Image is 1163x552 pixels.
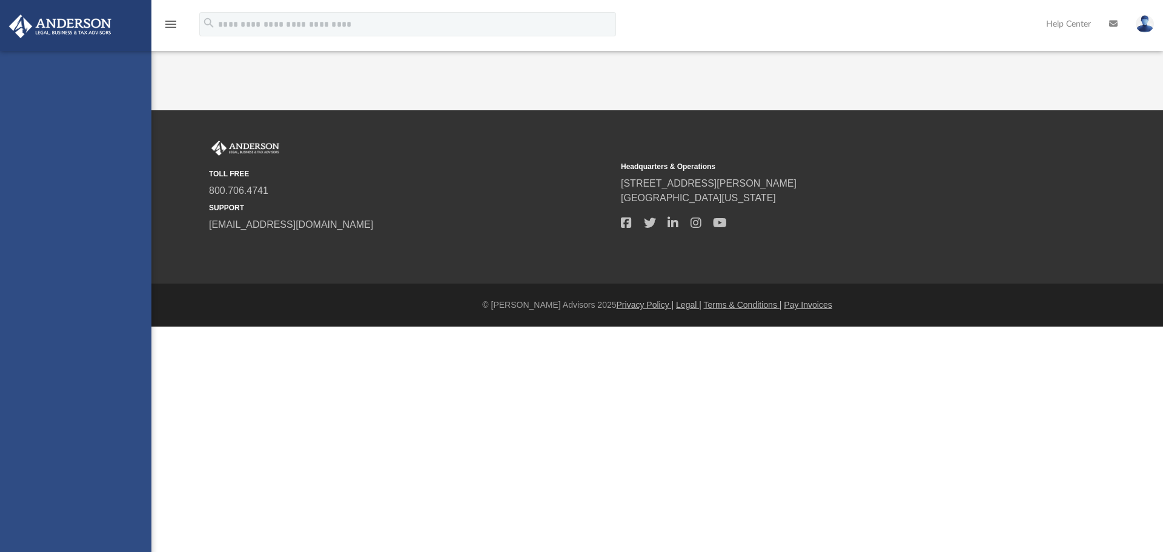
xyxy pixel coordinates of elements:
img: User Pic [1136,15,1154,33]
small: Headquarters & Operations [621,161,1024,172]
a: Pay Invoices [784,300,832,310]
i: search [202,16,216,30]
a: Legal | [676,300,701,310]
img: Anderson Advisors Platinum Portal [209,141,282,156]
a: [EMAIL_ADDRESS][DOMAIN_NAME] [209,219,373,230]
small: TOLL FREE [209,168,612,179]
a: 800.706.4741 [209,185,268,196]
i: menu [164,17,178,32]
a: [STREET_ADDRESS][PERSON_NAME] [621,178,797,188]
img: Anderson Advisors Platinum Portal [5,15,115,38]
a: Terms & Conditions | [704,300,782,310]
a: [GEOGRAPHIC_DATA][US_STATE] [621,193,776,203]
a: menu [164,23,178,32]
a: Privacy Policy | [617,300,674,310]
div: © [PERSON_NAME] Advisors 2025 [151,299,1163,311]
small: SUPPORT [209,202,612,213]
